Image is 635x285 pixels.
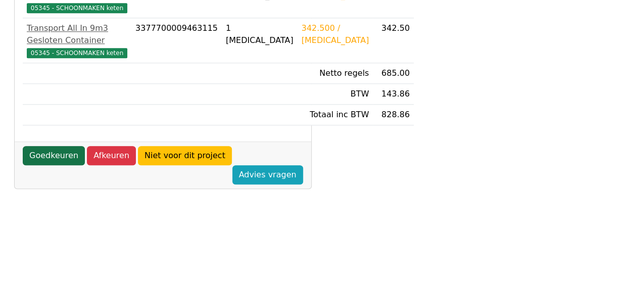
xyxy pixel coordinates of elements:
[298,105,373,125] td: Totaal inc BTW
[373,18,414,63] td: 342.50
[27,22,127,46] div: Transport All In 9m3 Gesloten Container
[298,63,373,84] td: Netto regels
[373,84,414,105] td: 143.86
[27,22,127,59] a: Transport All In 9m3 Gesloten Container05345 - SCHOONMAKEN keten
[131,18,222,63] td: 3377700009463115
[232,165,303,184] a: Advies vragen
[302,22,369,46] div: 342.500 / [MEDICAL_DATA]
[373,63,414,84] td: 685.00
[373,105,414,125] td: 828.86
[226,22,294,46] div: 1 [MEDICAL_DATA]
[23,146,85,165] a: Goedkeuren
[27,3,127,13] span: 05345 - SCHOONMAKEN keten
[138,146,232,165] a: Niet voor dit project
[298,84,373,105] td: BTW
[87,146,136,165] a: Afkeuren
[27,48,127,58] span: 05345 - SCHOONMAKEN keten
